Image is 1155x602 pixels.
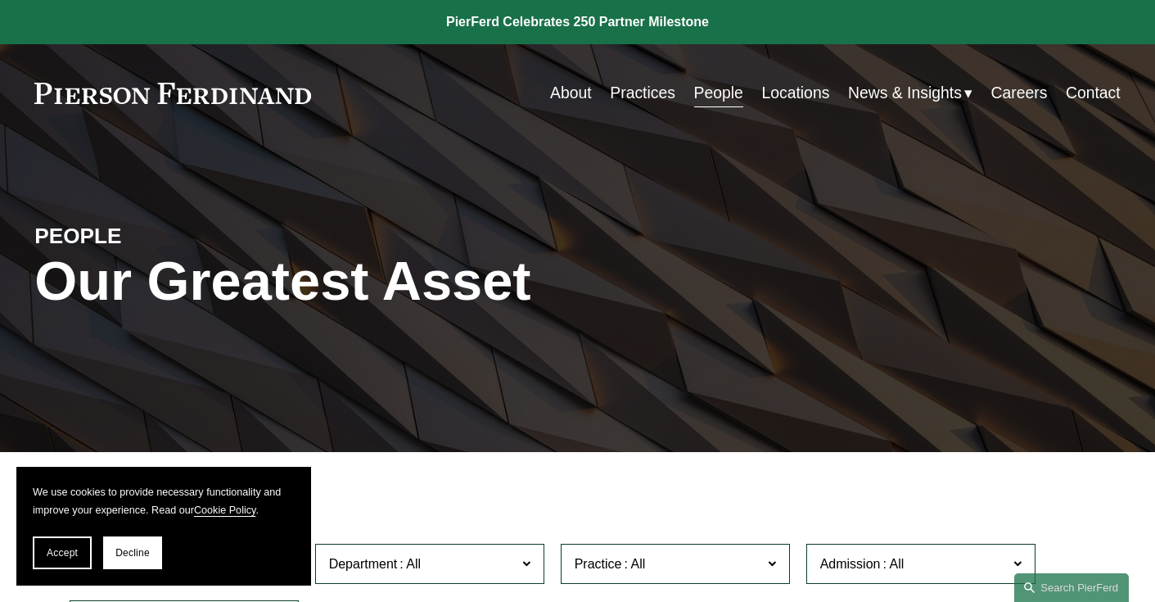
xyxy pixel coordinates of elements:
[820,557,881,571] span: Admission
[194,505,255,516] a: Cookie Policy
[47,547,78,559] span: Accept
[34,223,306,250] h4: PEOPLE
[329,557,398,571] span: Department
[115,547,150,559] span: Decline
[761,77,829,109] a: Locations
[848,79,962,107] span: News & Insights
[34,250,758,312] h1: Our Greatest Asset
[694,77,743,109] a: People
[990,77,1047,109] a: Careers
[550,77,592,109] a: About
[1014,573,1129,602] a: Search this site
[1066,77,1121,109] a: Contact
[575,557,622,571] span: Practice
[848,77,972,109] a: folder dropdown
[33,536,92,569] button: Accept
[16,467,311,586] section: Cookie banner
[103,536,162,569] button: Decline
[610,77,675,109] a: Practices
[33,483,295,520] p: We use cookies to provide necessary functionality and improve your experience. Read our .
